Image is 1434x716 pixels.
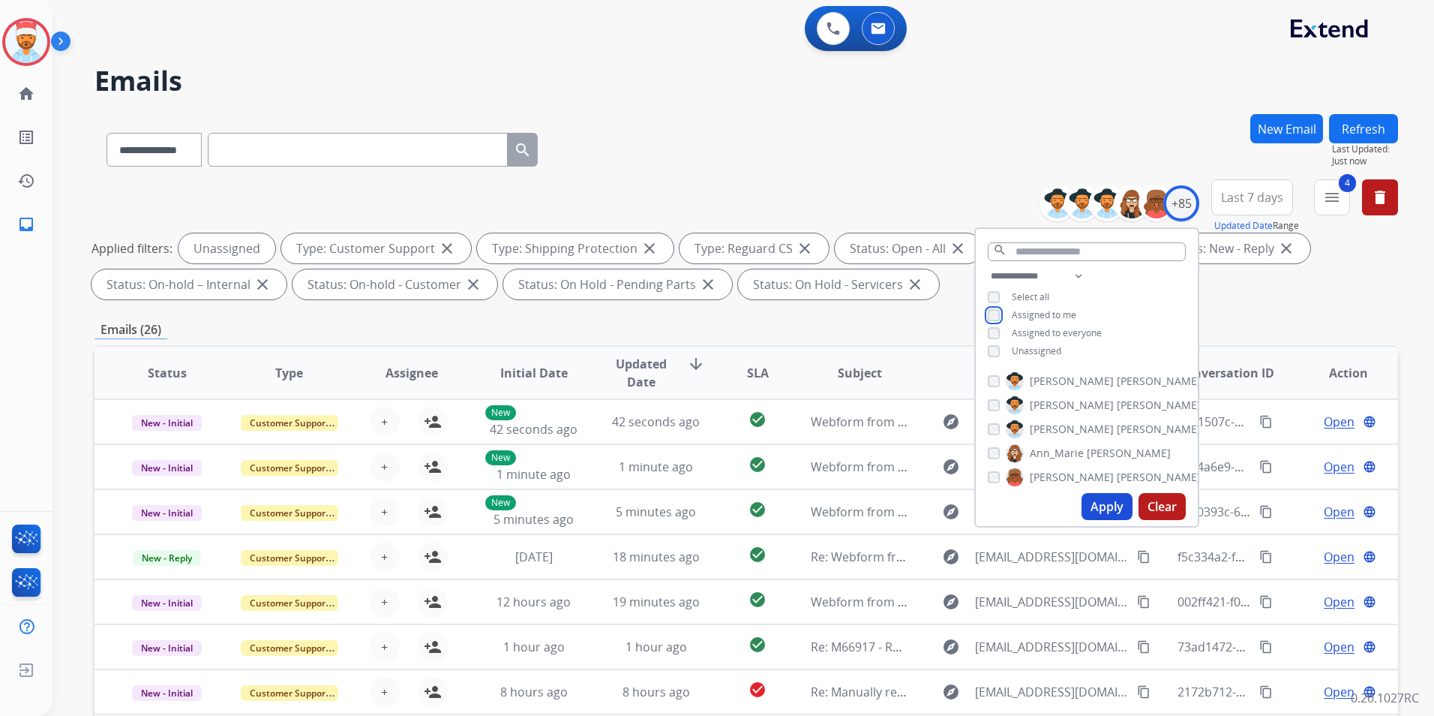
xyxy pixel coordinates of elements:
span: Ann_Marie [1030,446,1084,461]
mat-icon: check_circle [748,636,766,654]
span: [PERSON_NAME] [1117,398,1201,413]
mat-icon: arrow_downward [687,355,705,373]
span: Webform from [EMAIL_ADDRESS][DOMAIN_NAME] on [DATE] [811,414,1150,430]
span: [PERSON_NAME] [1030,398,1114,413]
mat-icon: explore [942,413,960,431]
span: 1 minute ago [496,466,571,483]
button: + [370,407,400,437]
button: Apply [1081,493,1132,520]
mat-icon: home [17,85,35,103]
button: + [370,452,400,482]
span: Range [1214,219,1299,232]
span: 12 hours ago [496,594,571,610]
span: New - Initial [132,640,202,656]
p: New [485,450,516,465]
span: 18 minutes ago [613,549,700,565]
mat-icon: close [949,239,967,257]
span: + [381,458,388,476]
span: [PERSON_NAME] [1117,422,1201,437]
span: Webform from [EMAIL_ADDRESS][DOMAIN_NAME] on [DATE] [811,594,1150,610]
span: Re: M66917 - Repair Requests [811,639,977,655]
span: 5 minutes ago [616,504,696,520]
p: New [485,495,516,510]
mat-icon: content_copy [1259,505,1273,519]
mat-icon: close [699,275,717,293]
span: Select all [1012,290,1049,303]
span: Open [1324,593,1354,611]
button: + [370,587,400,617]
mat-icon: inbox [17,215,35,233]
mat-icon: content_copy [1259,460,1273,474]
span: [PERSON_NAME] [1087,446,1171,461]
mat-icon: close [438,239,456,257]
span: 002ff421-f0a9-4a6b-aade-a6b85fe7f73d [1177,594,1397,610]
span: Open [1324,413,1354,431]
mat-icon: close [253,275,271,293]
span: Conversation ID [1178,364,1274,382]
button: Refresh [1329,114,1398,143]
span: Customer Support [241,595,338,611]
mat-icon: explore [942,683,960,701]
span: Customer Support [241,415,338,431]
span: New - Initial [132,595,202,611]
mat-icon: check_circle [748,681,766,699]
span: 1 hour ago [625,639,687,655]
span: Re: Manually review your customer’s shipping issue [811,684,1101,700]
mat-icon: content_copy [1259,685,1273,699]
span: [PERSON_NAME] [1117,470,1201,485]
span: Last 7 days [1221,194,1283,200]
span: Assigned to everyone [1012,326,1102,339]
mat-icon: explore [942,638,960,656]
span: [PERSON_NAME] [1117,374,1201,389]
mat-icon: history [17,172,35,190]
mat-icon: person_add [424,548,442,566]
mat-icon: content_copy [1137,550,1150,564]
mat-icon: close [796,239,814,257]
span: Just now [1332,155,1398,167]
span: Re: Webform from [EMAIL_ADDRESS][DOMAIN_NAME] on [DATE] [811,549,1171,565]
span: New - Initial [132,460,202,476]
span: Customer Support [241,550,338,566]
span: New - Initial [132,685,202,701]
mat-icon: content_copy [1259,415,1273,429]
div: Status: New - Reply [1152,233,1310,263]
mat-icon: search [993,243,1006,257]
mat-icon: person_add [424,503,442,521]
th: Action [1276,347,1398,399]
button: + [370,542,400,572]
span: Subject [838,364,882,382]
mat-icon: delete [1371,188,1389,206]
button: New Email [1250,114,1323,143]
button: 4 [1314,179,1350,215]
p: Emails (26) [94,320,167,339]
div: Status: On-hold – Internal [91,269,286,299]
button: Last 7 days [1211,179,1293,215]
span: 4 [1339,174,1356,192]
mat-icon: content_copy [1137,595,1150,609]
span: Assigned to me [1012,308,1076,321]
div: Type: Reguard CS [679,233,829,263]
span: [EMAIL_ADDRESS][DOMAIN_NAME] [975,683,1129,701]
span: + [381,548,388,566]
mat-icon: check_circle [748,591,766,609]
div: Status: On Hold - Servicers [738,269,939,299]
mat-icon: language [1363,640,1376,654]
span: f5c334a2-fac6-4e3b-86b7-bcac6de96cad [1177,549,1402,565]
mat-icon: person_add [424,413,442,431]
mat-icon: content_copy [1259,640,1273,654]
mat-icon: language [1363,505,1376,519]
span: [EMAIL_ADDRESS][DOMAIN_NAME] [975,593,1129,611]
span: Initial Date [500,364,568,382]
span: 19 minutes ago [613,594,700,610]
mat-icon: language [1363,415,1376,429]
mat-icon: close [640,239,658,257]
span: 42 seconds ago [490,421,577,438]
mat-icon: language [1363,460,1376,474]
span: Assignee [385,364,438,382]
span: Customer Support [241,460,338,476]
div: Status: On Hold - Pending Parts [503,269,732,299]
span: Webform from [EMAIL_ADDRESS][DOMAIN_NAME] on [DATE] [811,504,1150,520]
mat-icon: explore [942,593,960,611]
span: 2172b712-dfc8-49ff-a088-42a45bcf3605 [1177,684,1398,700]
span: 1 hour ago [503,639,565,655]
